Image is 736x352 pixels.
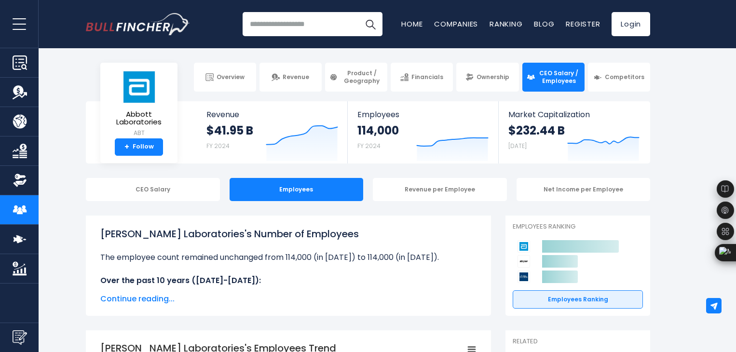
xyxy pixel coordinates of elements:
[477,73,509,81] span: Ownership
[108,129,170,137] small: ABT
[13,173,27,188] img: Ownership
[206,142,230,150] small: FY 2024
[197,101,348,163] a: Revenue $41.95 B FY 2024
[517,178,651,201] div: Net Income per Employee
[518,255,530,268] img: Stryker Corporation competitors logo
[605,73,644,81] span: Competitors
[348,101,498,163] a: Employees 114,000 FY 2024
[217,73,245,81] span: Overview
[86,13,190,35] img: Bullfincher logo
[124,143,129,151] strong: +
[100,293,477,305] span: Continue reading...
[194,63,256,92] a: Overview
[357,142,381,150] small: FY 2024
[411,73,443,81] span: Financials
[206,110,338,119] span: Revenue
[100,227,477,241] h1: [PERSON_NAME] Laboratories's Number of Employees
[513,223,643,231] p: Employees Ranking
[259,63,322,92] a: Revenue
[434,19,478,29] a: Companies
[373,178,507,201] div: Revenue per Employee
[100,252,477,263] li: The employee count remained unchanged from 114,000 (in [DATE]) to 114,000 (in [DATE]).
[612,12,650,36] a: Login
[513,338,643,346] p: Related
[108,70,170,138] a: Abbott Laboratories ABT
[230,178,364,201] div: Employees
[100,286,477,310] li: at [PERSON_NAME][GEOGRAPHIC_DATA] was 115,000 in fiscal year [DATE].
[206,123,253,138] strong: $41.95 B
[86,13,190,35] a: Go to homepage
[534,19,554,29] a: Blog
[358,12,382,36] button: Search
[341,69,383,84] span: Product / Geography
[401,19,423,29] a: Home
[100,275,261,286] b: Over the past 10 years ([DATE]-[DATE]):
[499,101,649,163] a: Market Capitalization $232.44 B [DATE]
[518,240,530,253] img: Abbott Laboratories competitors logo
[522,63,585,92] a: CEO Salary / Employees
[456,63,518,92] a: Ownership
[357,123,399,138] strong: 114,000
[566,19,600,29] a: Register
[588,63,650,92] a: Competitors
[110,286,245,298] b: The highest number of employees
[508,123,565,138] strong: $232.44 B
[357,110,488,119] span: Employees
[86,178,220,201] div: CEO Salary
[538,69,580,84] span: CEO Salary / Employees
[490,19,522,29] a: Ranking
[115,138,163,156] a: +Follow
[508,142,527,150] small: [DATE]
[391,63,453,92] a: Financials
[518,271,530,283] img: Boston Scientific Corporation competitors logo
[283,73,309,81] span: Revenue
[108,110,170,126] span: Abbott Laboratories
[508,110,640,119] span: Market Capitalization
[325,63,387,92] a: Product / Geography
[513,290,643,309] a: Employees Ranking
